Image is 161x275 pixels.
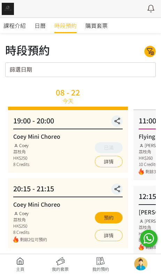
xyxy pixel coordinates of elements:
a: 時段預約 [54,18,77,33]
div: HK$250 [13,155,29,161]
button: 已滿 [95,142,123,153]
a: 購買套票 [85,18,108,33]
div: Coey [13,210,47,216]
input: 篩選日期 [5,62,156,77]
span: 時段預約 [54,21,77,30]
div: 8 Credits [13,229,47,235]
img: fire.png [139,168,144,175]
button: 預約 [95,212,123,223]
a: 詳情 [95,230,123,241]
div: 時段預約 [5,41,50,58]
div: 今天 [62,97,74,105]
span: 購買套票 [85,21,108,30]
div: 19:00 - 20:00 [13,115,123,129]
span: 剩餘2位可預約 [20,236,47,243]
div: Coey [13,142,29,148]
span: 日曆 [34,21,46,30]
div: HK$250 [13,223,47,229]
a: 課程介紹 [3,18,26,33]
div: 20:15 - 21:15 [13,183,123,197]
div: 荔枝角 [13,216,47,223]
div: 8 Credits [13,161,29,167]
a: 詳情 [95,156,123,167]
div: 荔枝角 [13,148,29,155]
div: Coey Mini Choreo [13,200,123,208]
img: fire.png [139,244,144,251]
div: 08 - 22 [56,88,80,96]
a: 日曆 [34,18,46,33]
span: 課程介紹 [3,21,26,30]
img: fire.png [13,236,18,243]
div: Coey Mini Choreo [13,132,123,140]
